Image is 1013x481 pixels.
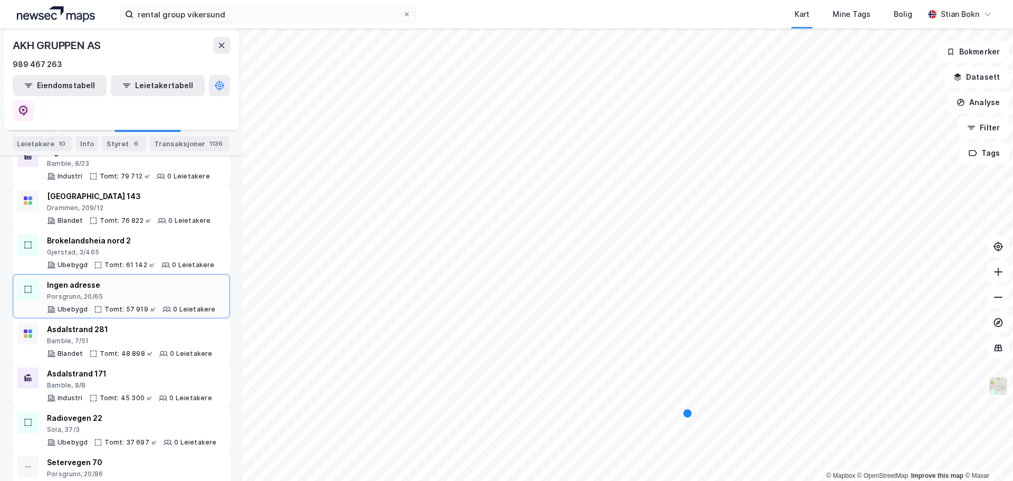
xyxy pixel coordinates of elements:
[944,67,1009,88] button: Datasett
[58,350,83,358] div: Blandet
[13,37,103,54] div: AKH GRUPPEN AS
[58,172,83,181] div: Industri
[104,305,156,314] div: Tomt: 57 919 ㎡
[47,367,212,380] div: Asdalstrand 171
[58,305,88,314] div: Ubebygd
[58,261,88,269] div: Ubebygd
[102,136,146,151] div: Styret
[174,438,216,447] div: 0 Leietakere
[960,143,1009,164] button: Tags
[170,350,212,358] div: 0 Leietakere
[167,172,209,181] div: 0 Leietakere
[131,138,141,149] div: 6
[47,337,213,345] div: Bamble, 7/51
[169,394,212,402] div: 0 Leietakere
[168,216,211,225] div: 0 Leietakere
[58,438,88,447] div: Ubebygd
[857,472,909,479] a: OpenStreetMap
[58,394,83,402] div: Industri
[100,350,153,358] div: Tomt: 48 898 ㎡
[683,409,692,418] div: Map marker
[47,381,212,390] div: Bamble, 8/8
[988,376,1008,396] img: Z
[13,58,62,71] div: 989 467 263
[911,472,963,479] a: Improve this map
[172,261,214,269] div: 0 Leietakere
[111,75,205,96] button: Leietakertabell
[150,136,229,151] div: Transaksjoner
[47,426,217,434] div: Sola, 37/3
[826,472,855,479] a: Mapbox
[941,8,979,21] div: Stian Bokn
[100,394,153,402] div: Tomt: 45 300 ㎡
[17,6,95,22] img: logo.a4113a55bc3d86da70a041830d287a7e.svg
[958,117,1009,138] button: Filter
[47,279,216,291] div: Ingen adresse
[47,248,215,257] div: Gjerstad, 3/465
[56,138,68,149] div: 10
[47,159,210,168] div: Bamble, 8/23
[58,216,83,225] div: Blandet
[938,41,1009,62] button: Bokmerker
[13,136,72,151] div: Leietakere
[207,138,225,149] div: 1136
[100,216,151,225] div: Tomt: 76 822 ㎡
[104,438,157,447] div: Tomt: 37 697 ㎡
[795,8,809,21] div: Kart
[76,136,98,151] div: Info
[833,8,871,21] div: Mine Tags
[960,430,1013,481] iframe: Chat Widget
[133,6,403,22] input: Søk på adresse, matrikkel, gårdeiere, leietakere eller personer
[894,8,912,21] div: Bolig
[104,261,155,269] div: Tomt: 61 142 ㎡
[173,305,215,314] div: 0 Leietakere
[960,430,1013,481] div: Kontrollprogram for chat
[47,456,205,469] div: Setervegen 70
[47,293,216,301] div: Porsgrunn, 20/65
[47,234,215,247] div: Brokelandsheia nord 2
[47,470,205,478] div: Porsgrunn, 20/86
[100,172,151,181] div: Tomt: 79 712 ㎡
[47,204,211,212] div: Drammen, 209/12
[13,75,107,96] button: Eiendomstabell
[948,92,1009,113] button: Analyse
[47,190,211,203] div: [GEOGRAPHIC_DATA] 143
[47,412,217,425] div: Radiovegen 22
[47,323,213,336] div: Asdalstrand 281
